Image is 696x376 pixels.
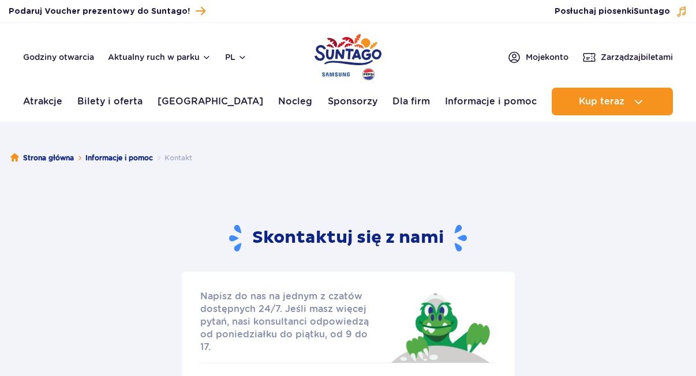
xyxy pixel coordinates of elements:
[328,88,377,115] a: Sponsorzy
[384,290,496,363] img: Jay
[634,7,670,16] span: Suntago
[555,6,670,17] span: Posłuchaj piosenki
[315,29,381,82] a: Park of Poland
[85,152,153,164] a: Informacje i pomoc
[392,88,430,115] a: Dla firm
[10,152,74,164] a: Strona główna
[108,52,211,62] button: Aktualny ruch w parku
[225,51,247,63] button: pl
[579,96,624,107] span: Kup teraz
[158,88,263,115] a: [GEOGRAPHIC_DATA]
[9,6,190,17] span: Podaruj Voucher prezentowy do Suntago!
[77,88,143,115] a: Bilety i oferta
[278,88,312,115] a: Nocleg
[200,290,380,354] p: Napisz do nas na jednym z czatów dostępnych 24/7. Jeśli masz więcej pytań, nasi konsultanci odpow...
[445,88,537,115] a: Informacje i pomoc
[153,152,192,164] li: Kontakt
[9,3,205,19] a: Podaruj Voucher prezentowy do Suntago!
[552,88,673,115] button: Kup teraz
[23,88,62,115] a: Atrakcje
[601,51,673,63] span: Zarządzaj biletami
[582,50,673,64] a: Zarządzajbiletami
[555,6,687,17] button: Posłuchaj piosenkiSuntago
[526,51,568,63] span: Moje konto
[507,50,568,64] a: Mojekonto
[23,51,94,63] a: Godziny otwarcia
[229,224,467,253] h2: Skontaktuj się z nami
